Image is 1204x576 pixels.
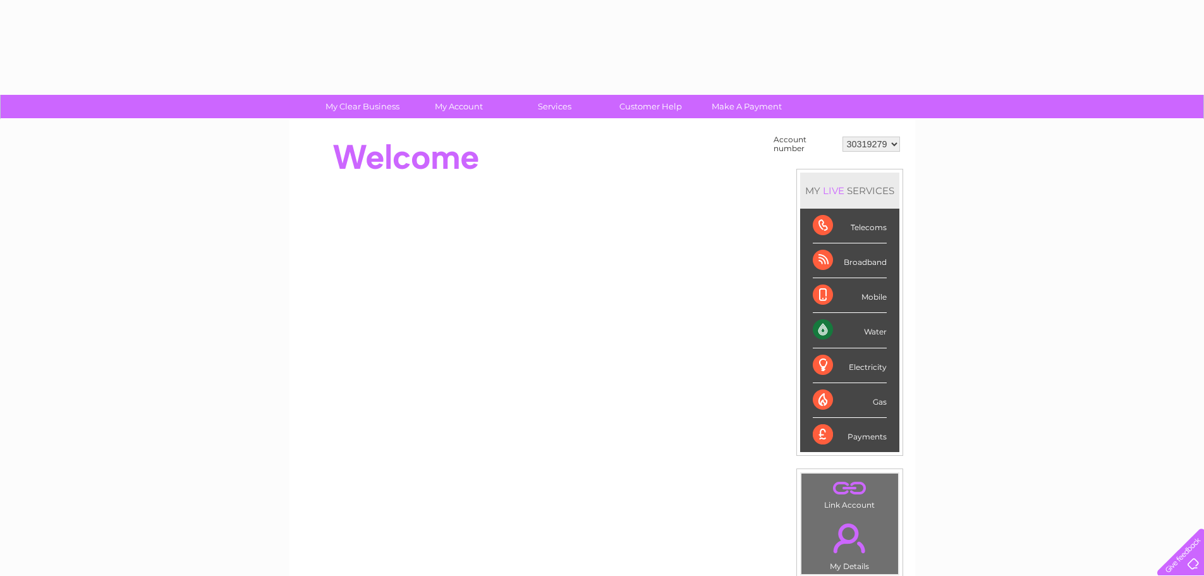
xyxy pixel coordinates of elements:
td: Account number [770,132,839,156]
a: Make A Payment [695,95,799,118]
a: Customer Help [599,95,703,118]
div: Electricity [813,348,887,383]
div: Gas [813,383,887,418]
div: MY SERVICES [800,173,899,209]
td: Link Account [801,473,899,513]
div: Water [813,313,887,348]
div: LIVE [820,185,847,197]
a: My Clear Business [310,95,415,118]
div: Broadband [813,243,887,278]
td: My Details [801,513,899,575]
a: Services [502,95,607,118]
a: . [805,477,895,499]
a: My Account [406,95,511,118]
a: . [805,516,895,560]
div: Payments [813,418,887,452]
div: Mobile [813,278,887,313]
div: Telecoms [813,209,887,243]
